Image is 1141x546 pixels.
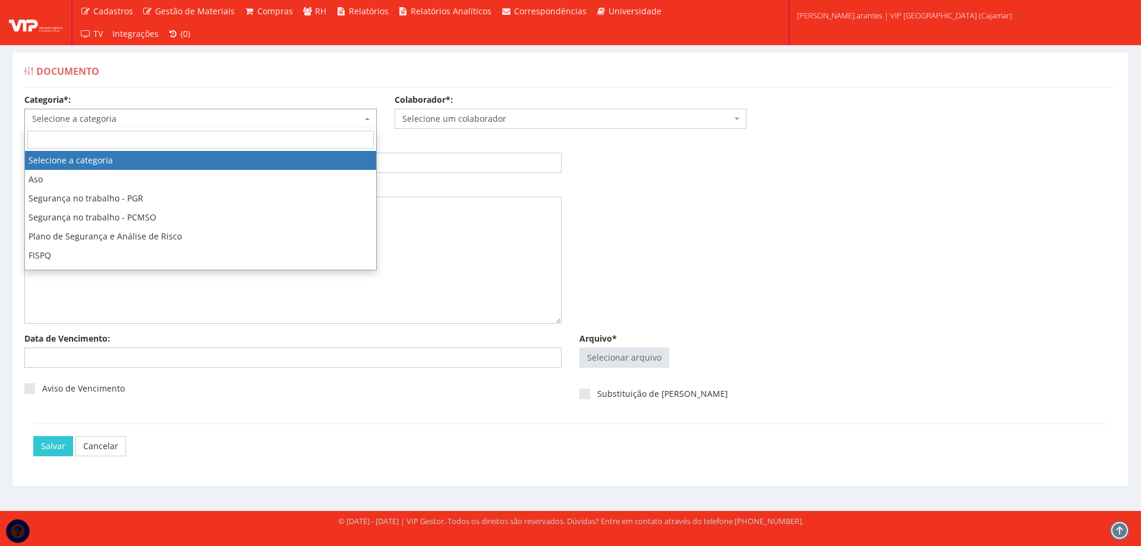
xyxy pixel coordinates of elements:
span: Relatórios [349,5,389,17]
a: Cancelar [75,436,126,456]
label: Colaborador*: [395,94,453,106]
li: Plano de Segurança e Análise de Risco [25,227,376,246]
span: Relatórios Analíticos [411,5,491,17]
label: Aviso de Vencimento [24,383,125,394]
label: Substituição de [PERSON_NAME] [579,388,728,400]
span: Gestão de Materiais [155,5,235,17]
span: Integrações [112,28,159,39]
span: Compras [257,5,293,17]
span: Documento [36,65,99,78]
li: Admissional [25,265,376,284]
span: Selecione um colaborador [395,109,747,129]
a: Integrações [108,23,163,45]
span: [PERSON_NAME].arantes | VIP [GEOGRAPHIC_DATA] (Cajamar) [797,10,1012,21]
span: Correspondências [514,5,587,17]
span: (0) [181,28,190,39]
li: Aso [25,170,376,189]
li: Selecione a categoria [25,151,376,170]
li: Segurança no trabalho - PGR [25,189,376,208]
img: logo [9,14,62,31]
label: Categoria*: [24,94,71,106]
li: FISPQ [25,246,376,265]
span: Cadastros [93,5,133,17]
span: Selecione um colaborador [402,113,732,125]
span: RH [315,5,326,17]
label: Data de Vencimento: [24,333,110,345]
span: TV [93,28,103,39]
span: Selecione a categoria [32,113,362,125]
label: Arquivo* [579,333,617,345]
a: (0) [163,23,196,45]
span: Universidade [609,5,661,17]
div: © [DATE] - [DATE] | VIP Gestor. Todos os direitos são reservados. Dúvidas? Entre em contato atrav... [338,516,803,527]
a: TV [75,23,108,45]
li: Segurança no trabalho - PCMSO [25,208,376,227]
input: Salvar [33,436,73,456]
span: Selecione a categoria [24,109,377,129]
